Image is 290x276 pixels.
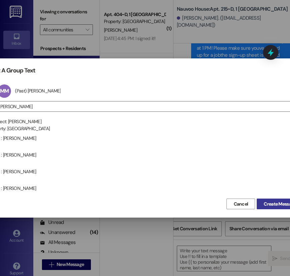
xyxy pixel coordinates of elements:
span: Cancel [233,201,248,208]
button: Cancel [226,199,255,209]
div: (Past) [PERSON_NAME] [15,88,61,94]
